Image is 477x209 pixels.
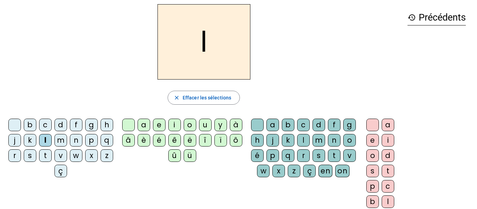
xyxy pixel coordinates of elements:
div: b [366,195,379,208]
button: Effacer les sélections [168,91,240,105]
div: w [257,165,270,177]
div: ç [54,165,67,177]
div: h [101,119,113,131]
div: t [382,165,394,177]
div: d [313,119,325,131]
div: l [382,195,394,208]
div: c [297,119,310,131]
div: h [251,134,264,147]
div: e [153,119,166,131]
div: é [153,134,166,147]
div: p [85,134,98,147]
div: j [8,134,21,147]
div: v [343,149,356,162]
div: k [24,134,36,147]
div: a [382,119,394,131]
div: en [318,165,332,177]
div: p [266,149,279,162]
div: d [54,119,67,131]
div: x [85,149,98,162]
div: z [288,165,300,177]
mat-icon: close [174,95,180,101]
div: f [328,119,340,131]
div: î [199,134,212,147]
div: e [366,134,379,147]
div: q [282,149,294,162]
div: à [230,119,242,131]
div: a [138,119,150,131]
div: m [54,134,67,147]
div: ô [230,134,242,147]
div: t [328,149,340,162]
div: â [122,134,135,147]
div: i [168,119,181,131]
div: c [382,180,394,193]
div: c [39,119,52,131]
div: l [39,134,52,147]
div: a [266,119,279,131]
div: ê [168,134,181,147]
div: ü [184,149,196,162]
span: Effacer les sélections [183,94,231,102]
div: o [184,119,196,131]
div: o [343,134,356,147]
div: f [70,119,82,131]
h3: Précédents [408,10,466,25]
div: ç [303,165,316,177]
div: v [54,149,67,162]
div: y [214,119,227,131]
div: d [382,149,394,162]
div: ë [184,134,196,147]
div: b [24,119,36,131]
div: j [266,134,279,147]
div: è [138,134,150,147]
div: s [366,165,379,177]
div: s [313,149,325,162]
mat-icon: history [408,13,416,22]
div: i [382,134,394,147]
div: k [282,134,294,147]
div: t [39,149,52,162]
div: n [70,134,82,147]
div: q [101,134,113,147]
h2: l [157,4,250,80]
div: g [85,119,98,131]
div: r [8,149,21,162]
div: x [272,165,285,177]
div: on [335,165,350,177]
div: w [70,149,82,162]
div: l [297,134,310,147]
div: z [101,149,113,162]
div: r [297,149,310,162]
div: n [328,134,340,147]
div: û [168,149,181,162]
div: o [366,149,379,162]
div: ï [214,134,227,147]
div: b [282,119,294,131]
div: s [24,149,36,162]
div: p [366,180,379,193]
div: u [199,119,212,131]
div: m [313,134,325,147]
div: é [251,149,264,162]
div: g [343,119,356,131]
